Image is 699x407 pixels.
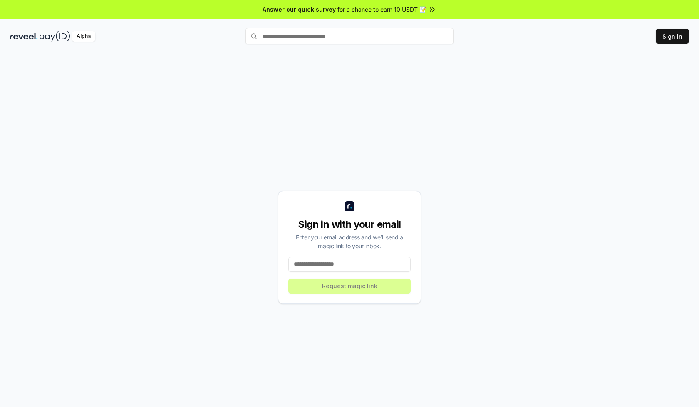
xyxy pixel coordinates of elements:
[10,31,38,42] img: reveel_dark
[337,5,426,14] span: for a chance to earn 10 USDT 📝
[263,5,336,14] span: Answer our quick survey
[288,233,411,250] div: Enter your email address and we’ll send a magic link to your inbox.
[72,31,95,42] div: Alpha
[656,29,689,44] button: Sign In
[40,31,70,42] img: pay_id
[288,218,411,231] div: Sign in with your email
[345,201,354,211] img: logo_small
